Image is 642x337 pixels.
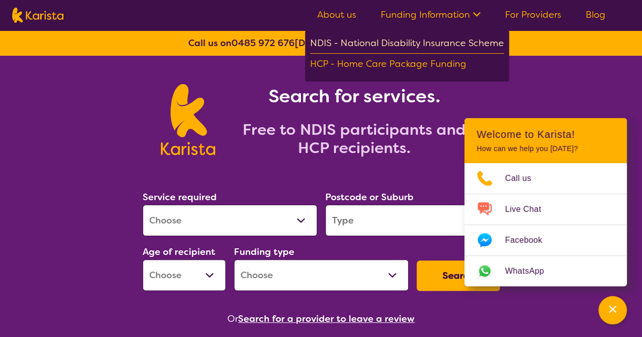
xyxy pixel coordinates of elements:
h1: Search for services. [227,84,481,108]
img: Karista logo [12,8,63,23]
button: Channel Menu [598,296,627,324]
span: WhatsApp [505,264,556,279]
span: Facebook [505,233,554,248]
label: Funding type [234,246,294,258]
a: Funding Information [381,9,481,21]
input: Type [325,205,500,236]
div: HCP - Home Care Package Funding [310,56,504,74]
label: Age of recipient [143,246,215,258]
div: NDIS - National Disability Insurance Scheme [310,35,504,54]
h2: Welcome to Karista! [477,128,615,140]
span: Call us [505,171,544,186]
span: Or [227,311,238,326]
h2: Free to NDIS participants and HCP recipients. [227,121,481,157]
label: Postcode or Suburb [325,191,414,203]
a: 0485 972 676 [231,37,295,49]
ul: Choose channel [464,163,627,286]
p: How can we help you [DATE]? [477,144,615,153]
a: Web link opens in a new tab. [464,256,627,286]
span: Live Chat [505,202,553,217]
a: About us [317,9,356,21]
b: Call us on [DATE] to [DATE] 9am to 5pm AEST [188,37,454,49]
a: Blog [586,9,605,21]
label: Service required [143,191,217,203]
div: Channel Menu [464,118,627,286]
img: Karista logo [161,84,215,155]
button: Search [417,260,500,291]
a: For Providers [505,9,561,21]
button: Search for a provider to leave a review [238,311,415,326]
